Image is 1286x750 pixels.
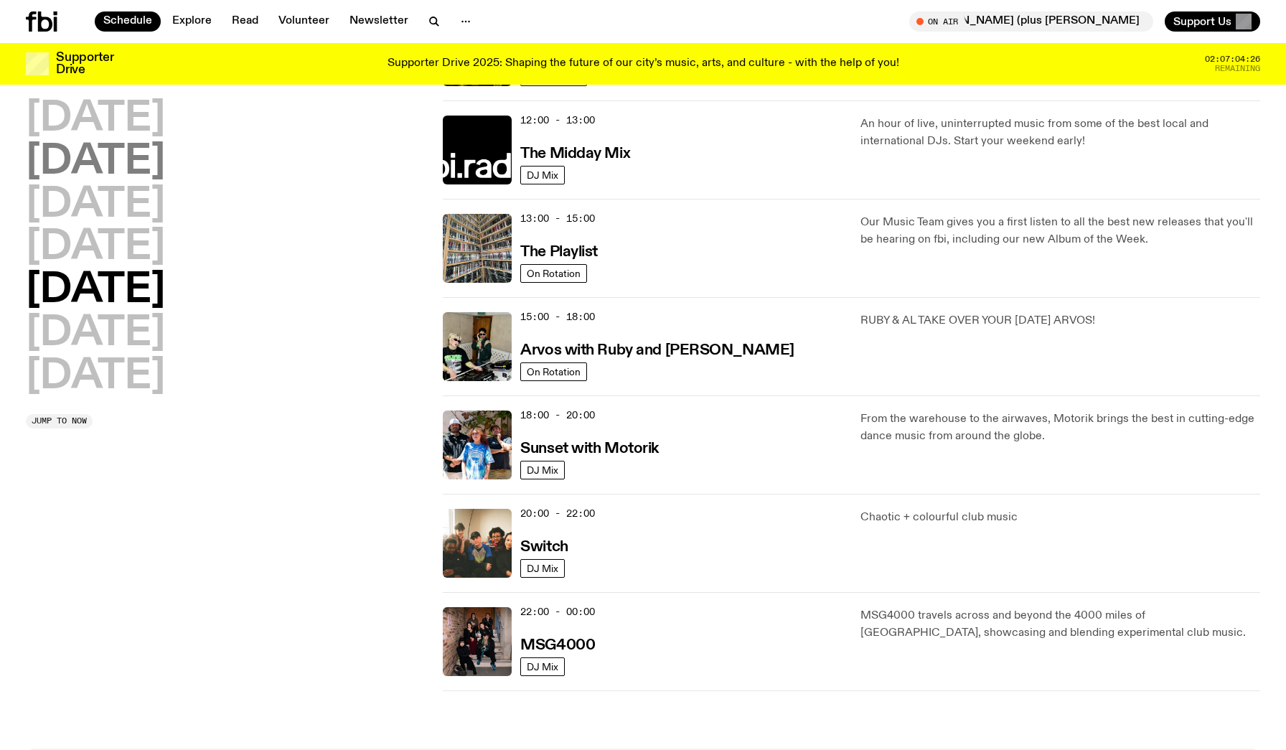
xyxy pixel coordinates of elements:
h3: Switch [520,540,568,555]
a: Newsletter [341,11,417,32]
a: On Rotation [520,362,587,381]
button: [DATE] [26,271,165,311]
span: 20:00 - 22:00 [520,507,595,520]
a: Volunteer [270,11,338,32]
button: [DATE] [26,314,165,354]
span: On Rotation [527,366,581,377]
button: [DATE] [26,142,165,182]
span: DJ Mix [527,169,558,180]
a: DJ Mix [520,559,565,578]
p: Our Music Team gives you a first listen to all the best new releases that you'll be hearing on fb... [860,214,1260,248]
span: On Rotation [527,268,581,278]
h3: MSG4000 [520,638,595,653]
span: 18:00 - 20:00 [520,408,595,422]
p: From the warehouse to the airwaves, Motorik brings the best in cutting-edge dance music from arou... [860,411,1260,445]
a: The Playlist [520,242,598,260]
button: On AirArvos with [PERSON_NAME] (plus [PERSON_NAME] from 5pm!) [909,11,1153,32]
p: RUBY & AL TAKE OVER YOUR [DATE] ARVOS! [860,312,1260,329]
span: 13:00 - 15:00 [520,212,595,225]
p: An hour of live, uninterrupted music from some of the best local and international DJs. Start you... [860,116,1260,150]
a: Read [223,11,267,32]
h3: Sunset with Motorik [520,441,659,456]
span: 22:00 - 00:00 [520,605,595,619]
img: A corner shot of the fbi music library [443,214,512,283]
button: [DATE] [26,357,165,397]
button: [DATE] [26,99,165,139]
a: On Rotation [520,264,587,283]
p: MSG4000 travels across and beyond the 4000 miles of [GEOGRAPHIC_DATA], showcasing and blending ex... [860,607,1260,642]
h3: Arvos with Ruby and [PERSON_NAME] [520,343,794,358]
img: Ruby wears a Collarbones t shirt and pretends to play the DJ decks, Al sings into a pringles can.... [443,312,512,381]
p: Supporter Drive 2025: Shaping the future of our city’s music, arts, and culture - with the help o... [388,57,899,70]
span: DJ Mix [527,563,558,573]
a: Switch [520,537,568,555]
a: Schedule [95,11,161,32]
button: Jump to now [26,414,93,428]
span: Remaining [1215,65,1260,72]
a: MSG4000 [520,635,595,653]
span: 02:07:04:26 [1205,55,1260,63]
img: Andrew, Reenie, and Pat stand in a row, smiling at the camera, in dappled light with a vine leafe... [443,411,512,479]
h3: The Playlist [520,245,598,260]
span: Jump to now [32,417,87,425]
span: 12:00 - 13:00 [520,113,595,127]
span: 15:00 - 18:00 [520,310,595,324]
a: DJ Mix [520,461,565,479]
h3: The Midday Mix [520,146,630,161]
a: Sunset with Motorik [520,439,659,456]
p: Chaotic + colourful club music [860,509,1260,526]
button: Support Us [1165,11,1260,32]
img: A warm film photo of the switch team sitting close together. from left to right: Cedar, Lau, Sand... [443,509,512,578]
a: DJ Mix [520,657,565,676]
span: Support Us [1173,15,1231,28]
a: Explore [164,11,220,32]
a: The Midday Mix [520,144,630,161]
span: DJ Mix [527,464,558,475]
span: DJ Mix [527,661,558,672]
h3: Supporter Drive [56,52,113,76]
button: [DATE] [26,185,165,225]
a: DJ Mix [520,166,565,184]
a: Arvos with Ruby and [PERSON_NAME] [520,340,794,358]
button: [DATE] [26,228,165,268]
